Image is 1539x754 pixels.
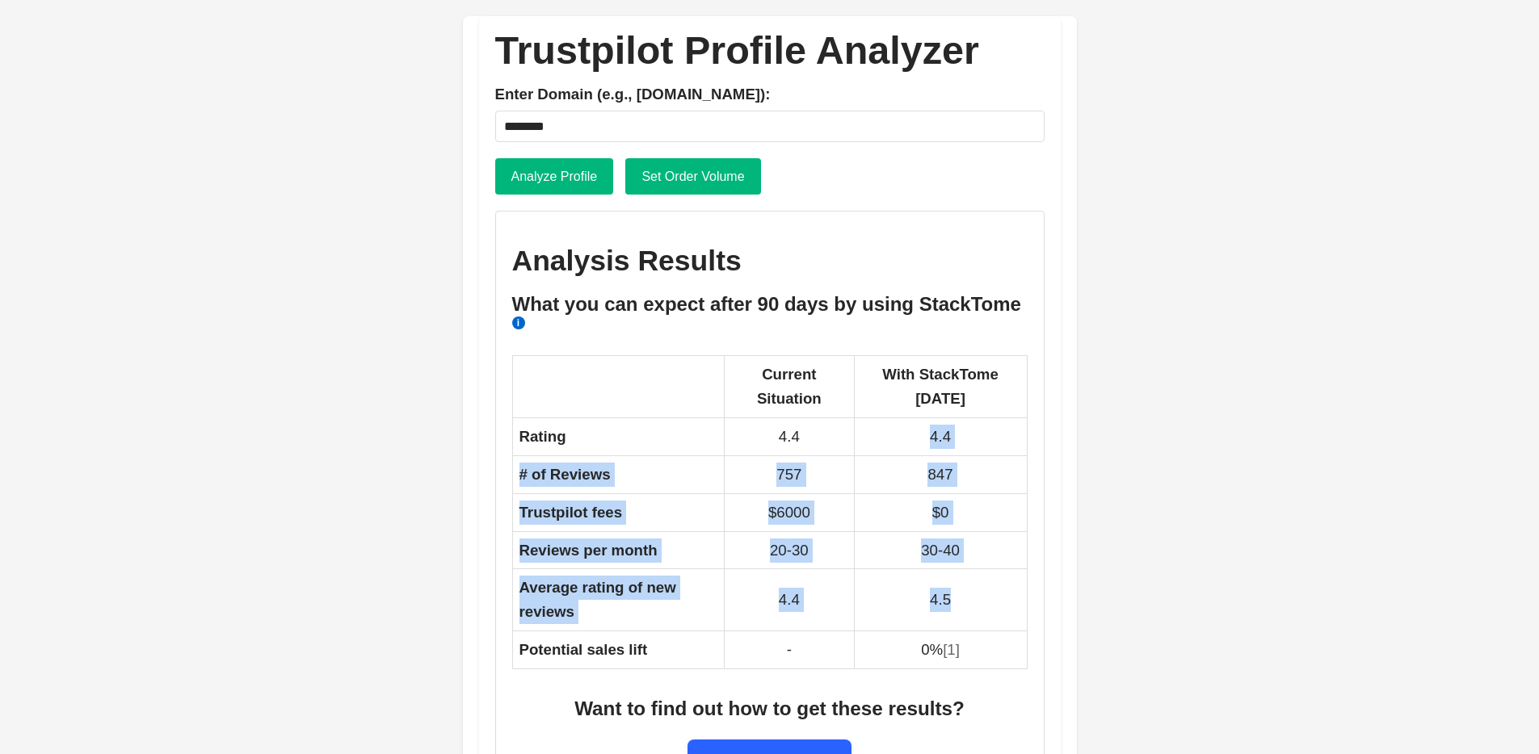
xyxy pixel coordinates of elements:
[854,531,1027,569] td: 30-40
[512,531,725,569] td: Reviews per month
[495,158,614,195] button: Analyze Profile
[943,641,960,658] a: [1]
[512,493,725,531] td: Trustpilot fees
[512,455,725,493] td: # of Reviews
[512,316,525,329] span: i
[725,631,855,669] td: -
[725,569,855,631] td: 4.4
[495,82,1045,107] label: Enter Domain (e.g., [DOMAIN_NAME]):
[725,356,855,418] th: Current Situation
[495,32,1045,68] h1: Trustpilot Profile Analyzer
[725,531,855,569] td: 20-30
[512,293,1028,340] h3: What you can expect after 90 days by using StackTome
[854,493,1027,531] td: $0
[512,569,725,631] td: Average rating of new reviews
[854,455,1027,493] td: 847
[512,693,1028,725] div: Want to find out how to get these results?
[512,244,1028,279] h2: Analysis Results
[512,417,725,455] td: Rating
[854,631,1027,669] td: 0%
[625,158,760,195] button: Set Order Volume
[725,493,855,531] td: $6000
[512,631,725,669] td: Potential sales lift
[725,455,855,493] td: 757
[854,356,1027,418] th: With StackTome [DATE]
[854,569,1027,631] td: 4.5
[854,417,1027,455] td: 4.4
[725,417,855,455] td: 4.4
